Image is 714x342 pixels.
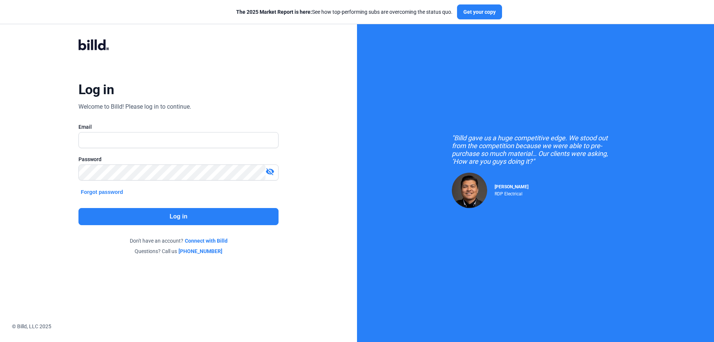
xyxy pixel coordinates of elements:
mat-icon: visibility_off [266,167,274,176]
a: [PHONE_NUMBER] [178,247,222,255]
div: Questions? Call us [78,247,279,255]
span: [PERSON_NAME] [495,184,528,189]
button: Forgot password [78,188,125,196]
div: Email [78,123,279,131]
div: See how top-performing subs are overcoming the status quo. [236,8,453,16]
div: Password [78,156,279,163]
div: Don't have an account? [78,237,279,244]
div: RDP Electrical [495,189,528,196]
div: Log in [78,81,114,98]
div: "Billd gave us a huge competitive edge. We stood out from the competition because we were able to... [452,134,619,165]
a: Connect with Billd [185,237,228,244]
img: Raul Pacheco [452,173,487,208]
button: Get your copy [457,4,502,19]
div: Welcome to Billd! Please log in to continue. [78,102,191,111]
button: Log in [78,208,279,225]
span: The 2025 Market Report is here: [236,9,312,15]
